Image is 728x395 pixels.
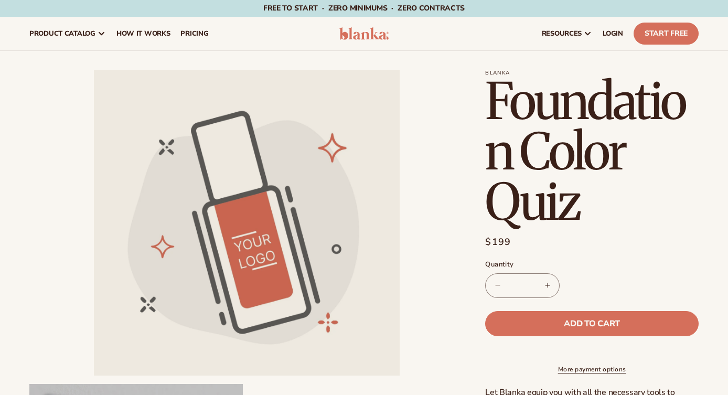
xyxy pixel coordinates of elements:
[24,17,111,50] a: product catalog
[175,17,213,50] a: pricing
[634,23,699,45] a: Start Free
[263,3,465,13] span: Free to start · ZERO minimums · ZERO contracts
[180,29,208,38] span: pricing
[485,235,511,249] span: $199
[537,17,597,50] a: resources
[116,29,170,38] span: How It Works
[485,365,699,374] a: More payment options
[111,17,176,50] a: How It Works
[485,311,699,336] button: Add to cart
[339,27,389,40] img: logo
[485,76,699,227] h1: Foundation Color Quiz
[603,29,623,38] span: LOGIN
[597,17,628,50] a: LOGIN
[542,29,582,38] span: resources
[29,29,95,38] span: product catalog
[485,260,699,270] label: Quantity
[564,319,619,328] span: Add to cart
